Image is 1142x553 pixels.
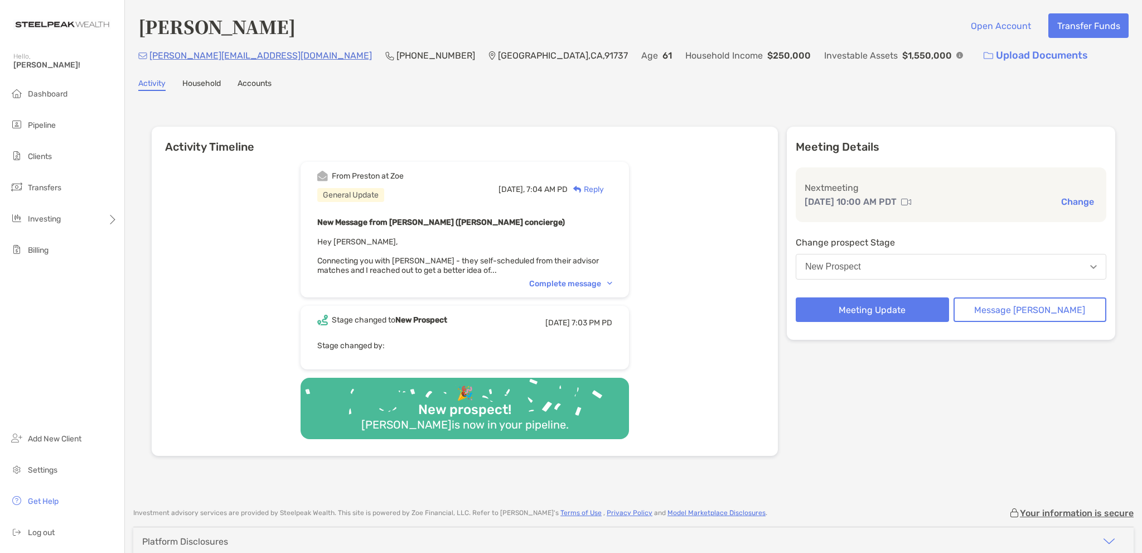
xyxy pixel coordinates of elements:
[28,214,61,224] span: Investing
[568,184,604,195] div: Reply
[182,79,221,91] a: Household
[28,183,61,193] span: Transfers
[317,218,565,227] b: New Message from [PERSON_NAME] ([PERSON_NAME] concierge)
[152,127,778,153] h6: Activity Timeline
[332,171,404,181] div: From Preston at Zoe
[573,186,582,193] img: Reply icon
[805,262,861,272] div: New Prospect
[767,49,811,62] p: $250,000
[10,494,23,507] img: get-help icon
[28,246,49,255] span: Billing
[805,195,897,209] p: [DATE] 10:00 AM PDT
[545,318,570,328] span: [DATE]
[662,49,672,62] p: 61
[28,434,81,444] span: Add New Client
[962,13,1039,38] button: Open Account
[13,60,118,70] span: [PERSON_NAME]!
[607,282,612,285] img: Chevron icon
[317,339,612,353] p: Stage changed by:
[641,49,658,62] p: Age
[805,181,1097,195] p: Next meeting
[1048,13,1129,38] button: Transfer Funds
[667,509,766,517] a: Model Marketplace Disclosures
[149,49,372,62] p: [PERSON_NAME][EMAIL_ADDRESS][DOMAIN_NAME]
[452,386,478,402] div: 🎉
[10,118,23,131] img: pipeline icon
[317,188,384,202] div: General Update
[142,536,228,547] div: Platform Disclosures
[28,89,67,99] span: Dashboard
[954,297,1107,322] button: Message [PERSON_NAME]
[10,149,23,162] img: clients icon
[28,497,59,506] span: Get Help
[28,528,55,537] span: Log out
[560,509,602,517] a: Terms of Use
[572,318,612,328] span: 7:03 PM PD
[796,297,949,322] button: Meeting Update
[28,152,52,161] span: Clients
[796,235,1106,249] p: Change prospect Stage
[956,52,963,59] img: Info Icon
[10,463,23,476] img: settings icon
[10,86,23,100] img: dashboard icon
[498,49,628,62] p: [GEOGRAPHIC_DATA] , CA , 91737
[10,525,23,538] img: logout icon
[301,378,629,430] img: Confetti
[133,509,767,517] p: Investment advisory services are provided by Steelpeak Wealth . This site is powered by Zoe Finan...
[976,44,1095,68] a: Upload Documents
[1020,508,1134,518] p: Your information is secure
[395,315,447,325] b: New Prospect
[385,51,394,60] img: Phone Icon
[10,243,23,256] img: billing icon
[1090,265,1097,269] img: Open dropdown arrow
[526,185,568,194] span: 7:04 AM PD
[10,180,23,194] img: transfers icon
[10,431,23,445] img: add_new_client icon
[332,315,447,325] div: Stage changed to
[901,198,911,206] img: communication type
[1102,535,1116,548] img: icon arrow
[13,4,111,45] img: Zoe Logo
[1058,196,1097,208] button: Change
[28,465,57,475] span: Settings
[10,211,23,225] img: investing icon
[824,49,898,62] p: Investable Assets
[902,49,952,62] p: $1,550,000
[138,52,147,59] img: Email Icon
[138,13,296,39] h4: [PERSON_NAME]
[529,279,612,288] div: Complete message
[317,237,599,275] span: Hey [PERSON_NAME], Connecting you with [PERSON_NAME] - they self-scheduled from their advisor mat...
[607,509,652,517] a: Privacy Policy
[685,49,763,62] p: Household Income
[138,79,166,91] a: Activity
[317,171,328,181] img: Event icon
[499,185,525,194] span: [DATE],
[317,315,328,325] img: Event icon
[357,418,573,431] div: [PERSON_NAME] is now in your pipeline.
[984,52,993,60] img: button icon
[488,51,496,60] img: Location Icon
[396,49,475,62] p: [PHONE_NUMBER]
[414,402,516,418] div: New prospect!
[28,121,56,130] span: Pipeline
[238,79,272,91] a: Accounts
[796,254,1106,280] button: New Prospect
[796,140,1106,154] p: Meeting Details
